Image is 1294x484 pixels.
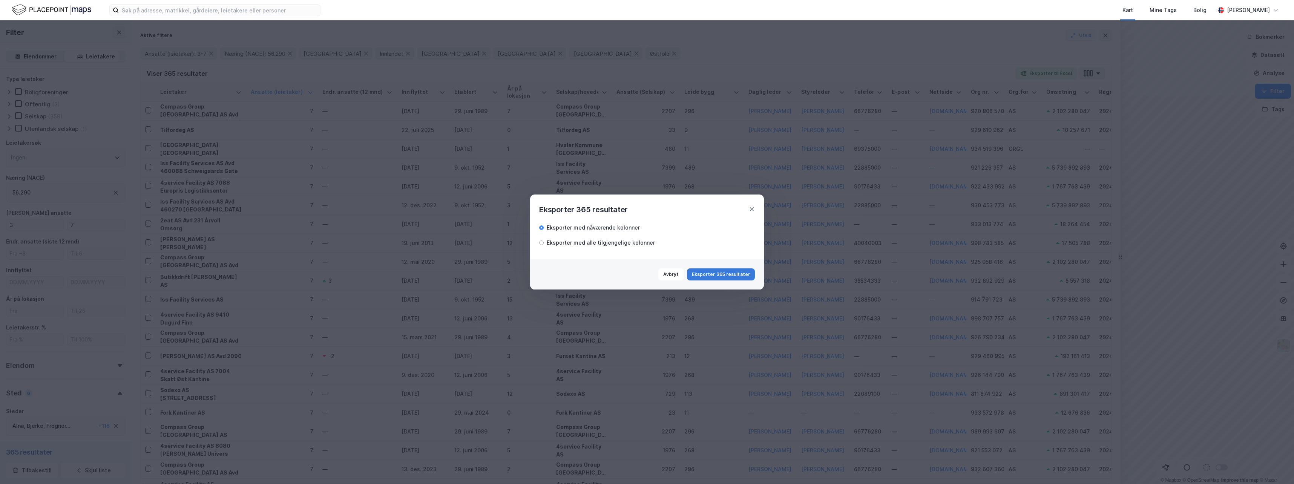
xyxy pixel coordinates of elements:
div: Kart [1122,6,1133,15]
img: logo.f888ab2527a4732fd821a326f86c7f29.svg [12,3,91,17]
div: Eksporter med nåværende kolonner [547,223,640,232]
iframe: Chat Widget [1256,448,1294,484]
div: Mine Tags [1150,6,1177,15]
div: Eksporter med alle tilgjengelige kolonner [547,238,655,247]
div: Eksporter 365 resultater [539,204,628,216]
div: Kontrollprogram for chat [1256,448,1294,484]
button: Avbryt [658,268,684,280]
button: Eksporter 365 resultater [687,268,755,280]
div: [PERSON_NAME] [1227,6,1270,15]
input: Søk på adresse, matrikkel, gårdeiere, leietakere eller personer [119,5,320,16]
div: Bolig [1193,6,1207,15]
